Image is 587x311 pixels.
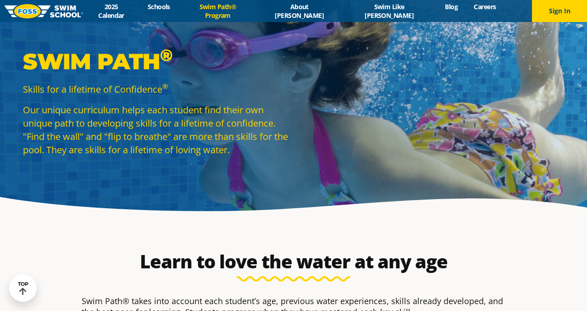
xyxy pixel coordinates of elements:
img: FOSS Swim School Logo [5,4,83,18]
a: Swim Like [PERSON_NAME] [341,2,437,20]
sup: ® [160,45,172,65]
div: TOP [18,281,28,295]
a: Swim Path® Program [178,2,257,20]
sup: ® [162,82,168,91]
p: Swim Path [23,48,289,75]
h2: Learn to love the water at any age [77,250,510,272]
p: Our unique curriculum helps each student find their own unique path to developing skills for a li... [23,103,289,156]
a: 2025 Calendar [83,2,139,20]
a: Careers [466,2,504,11]
p: Skills for a lifetime of Confidence [23,83,289,96]
a: Blog [437,2,466,11]
a: About [PERSON_NAME] [257,2,341,20]
a: Schools [139,2,178,11]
